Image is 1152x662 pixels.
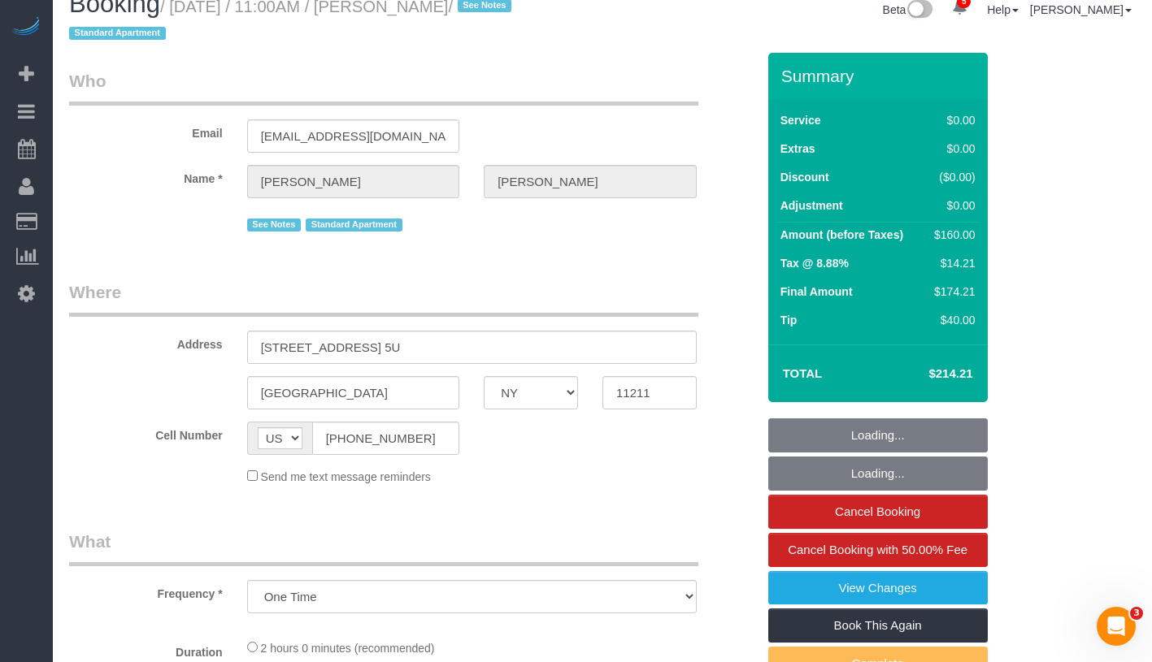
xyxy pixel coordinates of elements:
div: $174.21 [928,283,975,300]
div: $0.00 [928,112,975,128]
a: View Changes [768,571,988,605]
div: ($0.00) [928,169,975,185]
div: $14.21 [928,255,975,271]
input: City [247,376,460,409]
div: $0.00 [928,141,975,157]
label: Final Amount [780,283,853,300]
a: Cancel Booking [768,495,988,529]
input: Zip Code [602,376,697,409]
h3: Summary [781,67,980,85]
a: Book This Again [768,608,988,643]
a: Beta [883,3,933,16]
label: Cell Number [57,422,235,443]
h4: $214.21 [880,367,972,381]
label: Email [57,119,235,141]
iframe: Intercom live chat [1097,607,1136,646]
span: 3 [1130,607,1143,620]
strong: Total [783,366,823,380]
input: Email [247,119,460,153]
label: Service [780,112,821,128]
span: Send me text message reminders [261,470,431,483]
input: Last Name [484,165,697,198]
label: Discount [780,169,829,185]
a: [PERSON_NAME] [1030,3,1132,16]
input: Cell Number [312,422,460,455]
a: Cancel Booking with 50.00% Fee [768,533,988,567]
label: Address [57,331,235,353]
div: $160.00 [928,227,975,243]
legend: What [69,530,698,566]
span: Cancel Booking with 50.00% Fee [788,543,967,556]
span: 2 hours 0 minutes (recommended) [261,642,435,655]
label: Frequency * [57,580,235,602]
span: Standard Apartment [306,219,402,231]
img: Automaid Logo [10,16,42,39]
label: Tip [780,312,798,328]
span: See Notes [247,219,301,231]
legend: Who [69,69,698,106]
span: Standard Apartment [69,27,166,40]
legend: Where [69,280,698,317]
label: Tax @ 8.88% [780,255,849,271]
label: Adjustment [780,197,843,214]
div: $40.00 [928,312,975,328]
label: Duration [57,638,235,660]
label: Name * [57,165,235,187]
label: Extras [780,141,815,157]
input: First Name [247,165,460,198]
div: $0.00 [928,197,975,214]
label: Amount (before Taxes) [780,227,903,243]
a: Help [987,3,1019,16]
